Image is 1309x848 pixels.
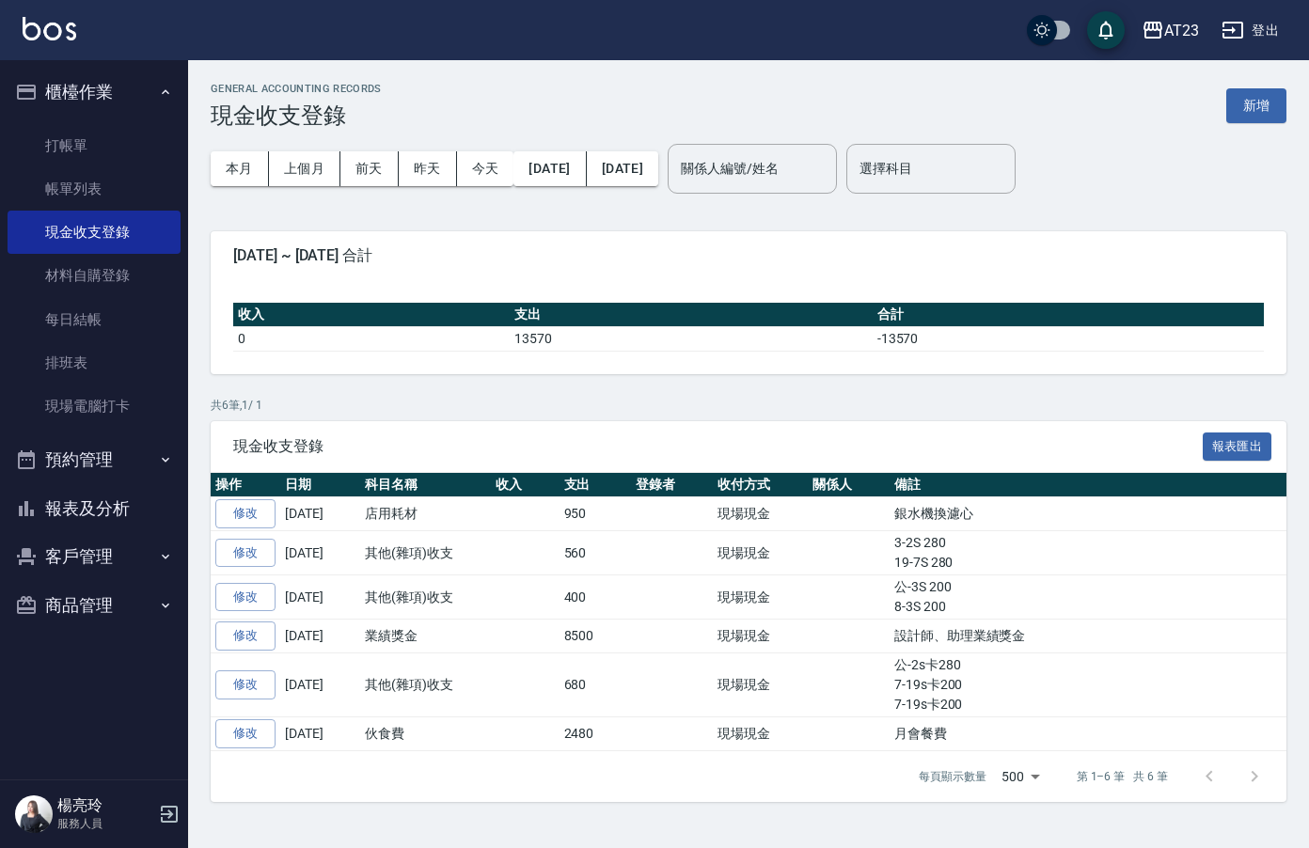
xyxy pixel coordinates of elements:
td: [DATE] [280,652,360,716]
td: 現場現金 [713,497,808,531]
td: 950 [560,497,632,531]
button: 新增 [1226,88,1286,123]
td: 400 [560,575,632,620]
h5: 楊亮玲 [57,796,153,815]
a: 打帳單 [8,124,181,167]
td: [DATE] [280,716,360,750]
td: 現場現金 [713,531,808,575]
button: AT23 [1134,11,1206,50]
a: 報表匯出 [1203,436,1272,454]
a: 新增 [1226,96,1286,114]
img: Person [15,795,53,833]
p: 第 1–6 筆 共 6 筆 [1077,768,1168,785]
td: 現場現金 [713,652,808,716]
span: [DATE] ~ [DATE] 合計 [233,246,1264,265]
td: 伙食費 [360,716,491,750]
button: 客戶管理 [8,532,181,581]
td: [DATE] [280,575,360,620]
h2: GENERAL ACCOUNTING RECORDS [211,83,382,95]
button: 今天 [457,151,514,186]
button: 預約管理 [8,435,181,484]
td: 0 [233,326,510,351]
td: 13570 [510,326,873,351]
td: 其他(雜項)收支 [360,531,491,575]
p: 共 6 筆, 1 / 1 [211,397,1286,414]
td: 其他(雜項)收支 [360,652,491,716]
td: [DATE] [280,531,360,575]
a: 修改 [215,583,276,612]
p: 服務人員 [57,815,153,832]
td: 其他(雜項)收支 [360,575,491,620]
td: [DATE] [280,620,360,653]
th: 關係人 [808,473,890,497]
button: 昨天 [399,151,457,186]
a: 現場電腦打卡 [8,385,181,428]
img: Logo [23,17,76,40]
button: 登出 [1214,13,1286,48]
a: 現金收支登錄 [8,211,181,254]
td: 2480 [560,716,632,750]
button: 上個月 [269,151,340,186]
th: 收付方式 [713,473,808,497]
td: 現場現金 [713,620,808,653]
th: 登錄者 [631,473,713,497]
th: 收入 [491,473,560,497]
a: 修改 [215,499,276,528]
th: 科目名稱 [360,473,491,497]
td: 8500 [560,620,632,653]
button: 商品管理 [8,581,181,630]
a: 每日結帳 [8,298,181,341]
td: -13570 [873,326,1264,351]
button: [DATE] [587,151,658,186]
button: [DATE] [513,151,586,186]
a: 修改 [215,719,276,748]
a: 帳單列表 [8,167,181,211]
button: 本月 [211,151,269,186]
td: 現場現金 [713,716,808,750]
h3: 現金收支登錄 [211,102,382,129]
td: 店用耗材 [360,497,491,531]
a: 修改 [215,539,276,568]
button: save [1087,11,1125,49]
div: 500 [994,751,1047,802]
button: 櫃檯作業 [8,68,181,117]
a: 修改 [215,621,276,651]
div: AT23 [1164,19,1199,42]
a: 排班表 [8,341,181,385]
th: 日期 [280,473,360,497]
th: 收入 [233,303,510,327]
th: 支出 [560,473,632,497]
span: 現金收支登錄 [233,437,1203,456]
th: 操作 [211,473,280,497]
td: 680 [560,652,632,716]
td: [DATE] [280,497,360,531]
p: 每頁顯示數量 [919,768,986,785]
button: 報表及分析 [8,484,181,533]
button: 前天 [340,151,399,186]
td: 560 [560,531,632,575]
a: 修改 [215,670,276,699]
button: 報表匯出 [1203,432,1272,462]
th: 合計 [873,303,1264,327]
th: 支出 [510,303,873,327]
td: 業績獎金 [360,620,491,653]
td: 現場現金 [713,575,808,620]
a: 材料自購登錄 [8,254,181,297]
